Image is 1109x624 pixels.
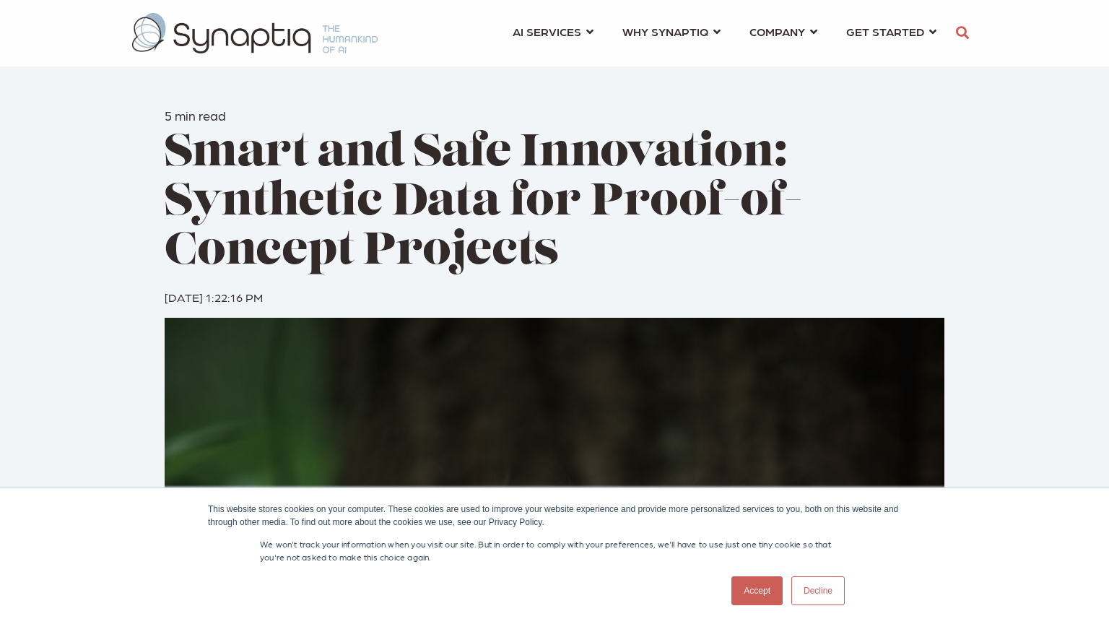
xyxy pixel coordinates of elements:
[846,18,936,45] a: GET STARTED
[846,22,924,41] span: GET STARTED
[791,576,845,605] a: Decline
[749,22,805,41] span: COMPANY
[622,18,721,45] a: WHY SYNAPTIQ
[260,537,849,563] p: We won't track your information when you visit our site. But in order to comply with your prefere...
[731,576,783,605] a: Accept
[132,13,378,53] img: synaptiq logo-2
[749,18,817,45] a: COMPANY
[208,503,901,529] div: This website stores cookies on your computer. These cookies are used to improve your website expe...
[622,22,708,41] span: WHY SYNAPTIQ
[513,18,593,45] a: AI SERVICES
[513,22,581,41] span: AI SERVICES
[165,131,801,275] span: Smart and Safe Innovation: Synthetic Data for Proof-of-Concept Projects
[165,108,944,123] h6: 5 min read
[165,290,263,304] span: [DATE] 1:22:16 PM
[498,7,951,59] nav: menu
